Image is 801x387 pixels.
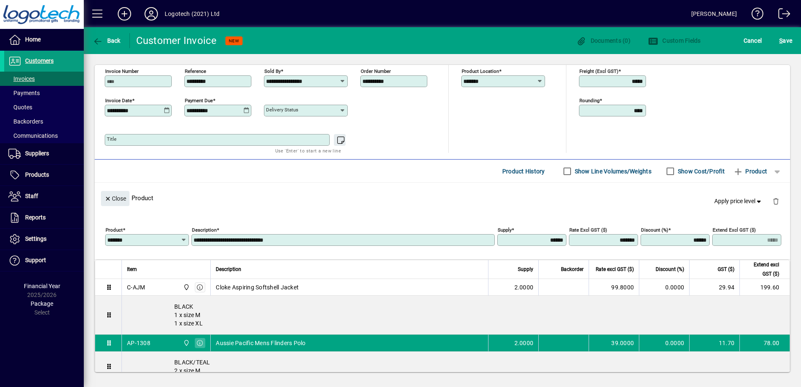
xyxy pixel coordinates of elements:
[4,250,84,271] a: Support
[8,132,58,139] span: Communications
[4,165,84,186] a: Products
[8,104,32,111] span: Quotes
[574,33,633,48] button: Documents (0)
[192,227,217,233] mat-label: Description
[185,68,206,74] mat-label: Reference
[106,227,123,233] mat-label: Product
[127,339,150,347] div: AP-1308
[779,34,792,47] span: ave
[4,229,84,250] a: Settings
[777,33,794,48] button: Save
[4,29,84,50] a: Home
[4,114,84,129] a: Backorders
[216,283,299,292] span: Cloke Aspiring Softshell Jacket
[24,283,60,289] span: Financial Year
[84,33,130,48] app-page-header-button: Back
[689,335,739,351] td: 11.70
[95,183,790,213] div: Product
[266,107,298,113] mat-label: Delivery status
[4,207,84,228] a: Reports
[111,6,138,21] button: Add
[25,235,47,242] span: Settings
[122,296,790,334] div: BLACK 1 x size M 1 x size XL
[648,37,701,44] span: Custom Fields
[711,194,766,209] button: Apply price level
[8,90,40,96] span: Payments
[107,136,116,142] mat-label: Title
[639,279,689,296] td: 0.0000
[216,339,305,347] span: Aussie Pacific Mens Flinders Polo
[181,338,191,348] span: Central
[31,300,53,307] span: Package
[264,68,281,74] mat-label: Sold by
[25,57,54,64] span: Customers
[4,72,84,86] a: Invoices
[579,68,618,74] mat-label: Freight (excl GST)
[718,265,734,274] span: GST ($)
[181,283,191,292] span: Central
[579,98,599,103] mat-label: Rounding
[518,265,533,274] span: Supply
[576,37,630,44] span: Documents (0)
[745,2,764,29] a: Knowledge Base
[691,7,737,21] div: [PERSON_NAME]
[569,227,607,233] mat-label: Rate excl GST ($)
[99,194,132,202] app-page-header-button: Close
[573,167,651,175] label: Show Line Volumes/Weights
[216,265,241,274] span: Description
[185,98,213,103] mat-label: Payment due
[136,34,217,47] div: Customer Invoice
[105,68,139,74] mat-label: Invoice number
[25,193,38,199] span: Staff
[514,339,534,347] span: 2.0000
[8,75,35,82] span: Invoices
[104,192,126,206] span: Close
[122,351,790,382] div: BLACK/TEAL 2 x size M
[561,265,584,274] span: Backorder
[733,165,767,178] span: Product
[772,2,791,29] a: Logout
[766,191,786,211] button: Delete
[689,279,739,296] td: 29.94
[714,197,763,206] span: Apply price level
[656,265,684,274] span: Discount (%)
[165,7,220,21] div: Logotech (2021) Ltd
[93,37,121,44] span: Back
[745,260,779,279] span: Extend excl GST ($)
[641,227,668,233] mat-label: Discount (%)
[4,86,84,100] a: Payments
[361,68,391,74] mat-label: Order number
[8,118,43,125] span: Backorders
[676,167,725,175] label: Show Cost/Profit
[514,283,534,292] span: 2.0000
[744,34,762,47] span: Cancel
[25,171,49,178] span: Products
[766,197,786,205] app-page-header-button: Delete
[646,33,703,48] button: Custom Fields
[25,36,41,43] span: Home
[127,265,137,274] span: Item
[498,227,512,233] mat-label: Supply
[4,143,84,164] a: Suppliers
[462,68,499,74] mat-label: Product location
[594,339,634,347] div: 39.0000
[229,38,239,44] span: NEW
[739,279,790,296] td: 199.60
[4,129,84,143] a: Communications
[4,100,84,114] a: Quotes
[596,265,634,274] span: Rate excl GST ($)
[639,335,689,351] td: 0.0000
[25,150,49,157] span: Suppliers
[101,191,129,206] button: Close
[25,257,46,263] span: Support
[739,335,790,351] td: 78.00
[138,6,165,21] button: Profile
[742,33,764,48] button: Cancel
[499,164,548,179] button: Product History
[594,283,634,292] div: 99.8000
[779,37,783,44] span: S
[90,33,123,48] button: Back
[105,98,132,103] mat-label: Invoice date
[713,227,756,233] mat-label: Extend excl GST ($)
[729,164,771,179] button: Product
